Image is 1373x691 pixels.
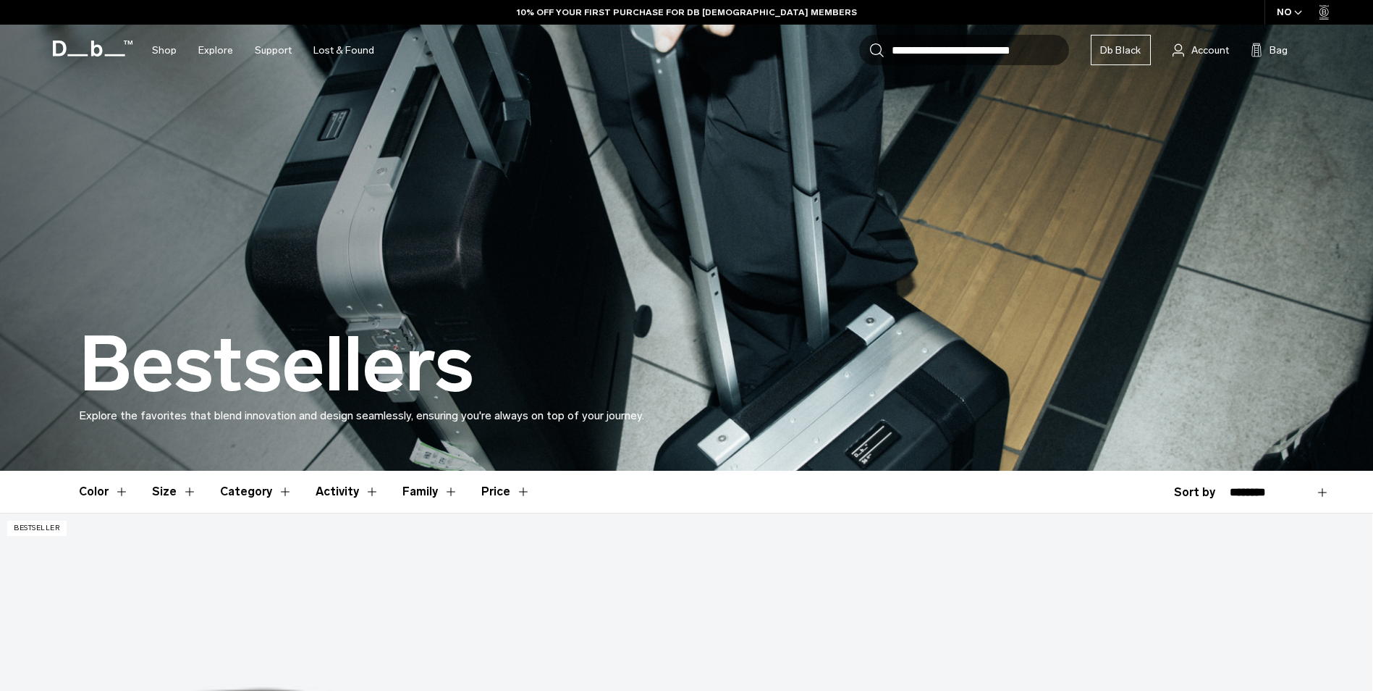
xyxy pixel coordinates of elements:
[220,471,292,513] button: Toggle Filter
[1251,41,1288,59] button: Bag
[141,25,385,76] nav: Main Navigation
[79,471,129,513] button: Toggle Filter
[1191,43,1229,58] span: Account
[313,25,374,76] a: Lost & Found
[1173,41,1229,59] a: Account
[198,25,233,76] a: Explore
[7,521,67,536] p: Bestseller
[481,471,531,513] button: Toggle Price
[152,471,197,513] button: Toggle Filter
[255,25,292,76] a: Support
[517,6,857,19] a: 10% OFF YOUR FIRST PURCHASE FOR DB [DEMOGRAPHIC_DATA] MEMBERS
[1091,35,1151,65] a: Db Black
[402,471,458,513] button: Toggle Filter
[79,409,644,422] span: Explore the favorites that blend innovation and design seamlessly, ensuring you're always on top ...
[316,471,379,513] button: Toggle Filter
[79,323,474,407] h1: Bestsellers
[152,25,177,76] a: Shop
[1270,43,1288,58] span: Bag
